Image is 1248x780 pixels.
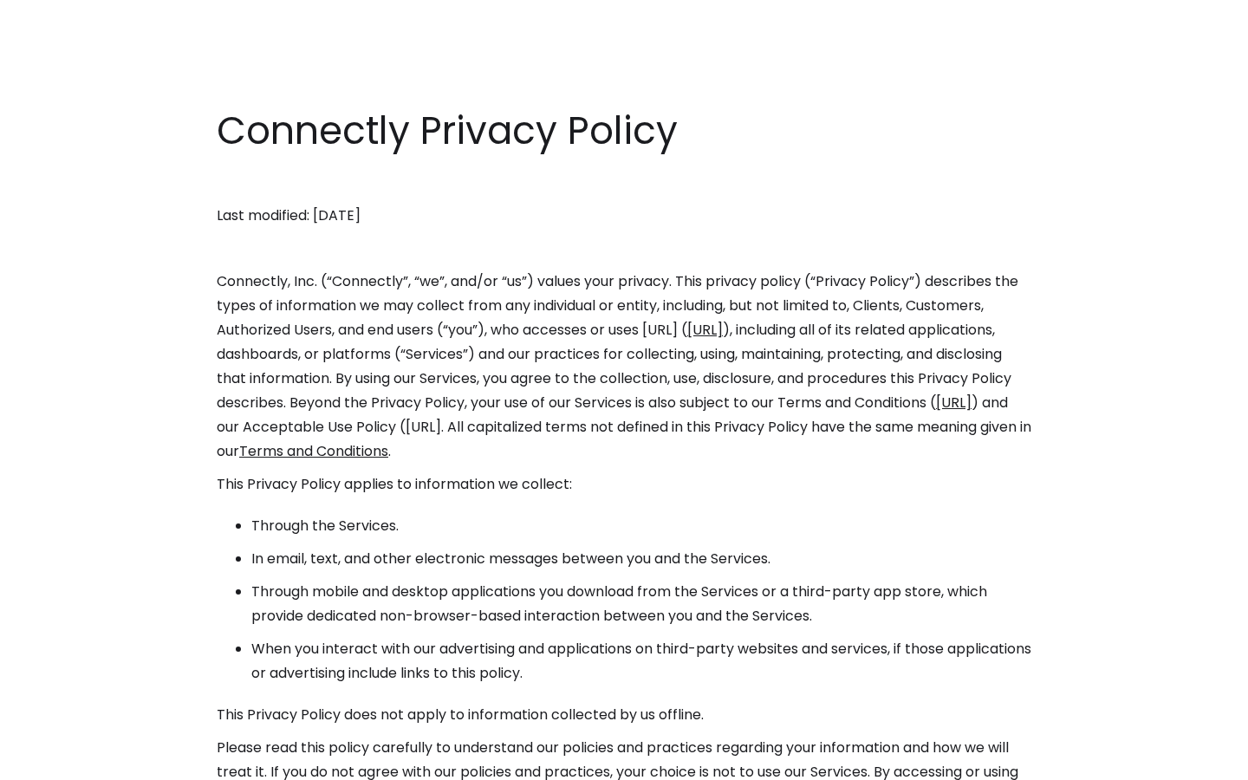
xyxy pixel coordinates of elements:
[687,320,723,340] a: [URL]
[217,104,1031,158] h1: Connectly Privacy Policy
[251,547,1031,571] li: In email, text, and other electronic messages between you and the Services.
[217,171,1031,195] p: ‍
[217,270,1031,464] p: Connectly, Inc. (“Connectly”, “we”, and/or “us”) values your privacy. This privacy policy (“Priva...
[217,703,1031,727] p: This Privacy Policy does not apply to information collected by us offline.
[251,637,1031,686] li: When you interact with our advertising and applications on third-party websites and services, if ...
[239,441,388,461] a: Terms and Conditions
[217,237,1031,261] p: ‍
[217,204,1031,228] p: Last modified: [DATE]
[251,514,1031,538] li: Through the Services.
[217,472,1031,497] p: This Privacy Policy applies to information we collect:
[17,748,104,774] aside: Language selected: English
[251,580,1031,628] li: Through mobile and desktop applications you download from the Services or a third-party app store...
[35,750,104,774] ul: Language list
[936,393,972,413] a: [URL]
